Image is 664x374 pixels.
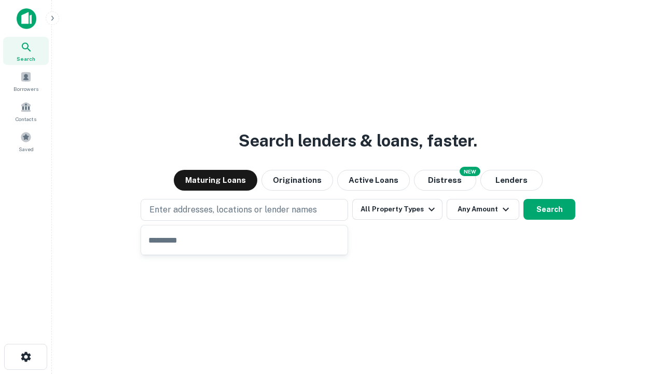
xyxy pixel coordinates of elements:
h3: Search lenders & loans, faster. [239,128,477,153]
span: Contacts [16,115,36,123]
span: Borrowers [13,85,38,93]
p: Enter addresses, locations or lender names [149,204,317,216]
button: Any Amount [447,199,519,220]
button: Enter addresses, locations or lender names [141,199,348,221]
button: Search distressed loans with lien and other non-mortgage details. [414,170,476,191]
button: Maturing Loans [174,170,257,191]
div: NEW [460,167,480,176]
button: Lenders [480,170,543,191]
a: Search [3,37,49,65]
img: capitalize-icon.png [17,8,36,29]
a: Saved [3,127,49,155]
button: Active Loans [337,170,410,191]
span: Saved [19,145,34,153]
button: All Property Types [352,199,442,220]
a: Contacts [3,97,49,125]
span: Search [17,55,35,63]
a: Borrowers [3,67,49,95]
button: Originations [261,170,333,191]
iframe: Chat Widget [612,291,664,341]
button: Search [523,199,575,220]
